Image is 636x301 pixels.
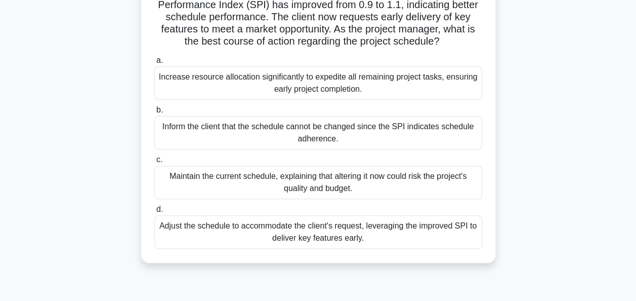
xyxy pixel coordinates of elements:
[154,166,482,199] div: Maintain the current schedule, explaining that altering it now could risk the project's quality a...
[154,116,482,149] div: Inform the client that the schedule cannot be changed since the SPI indicates schedule adherence.
[156,105,163,114] span: b.
[156,155,162,164] span: c.
[156,56,163,64] span: a.
[154,215,482,249] div: Adjust the schedule to accommodate the client's request, leveraging the improved SPI to deliver k...
[156,205,163,213] span: d.
[154,66,482,100] div: Increase resource allocation significantly to expedite all remaining project tasks, ensuring earl...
